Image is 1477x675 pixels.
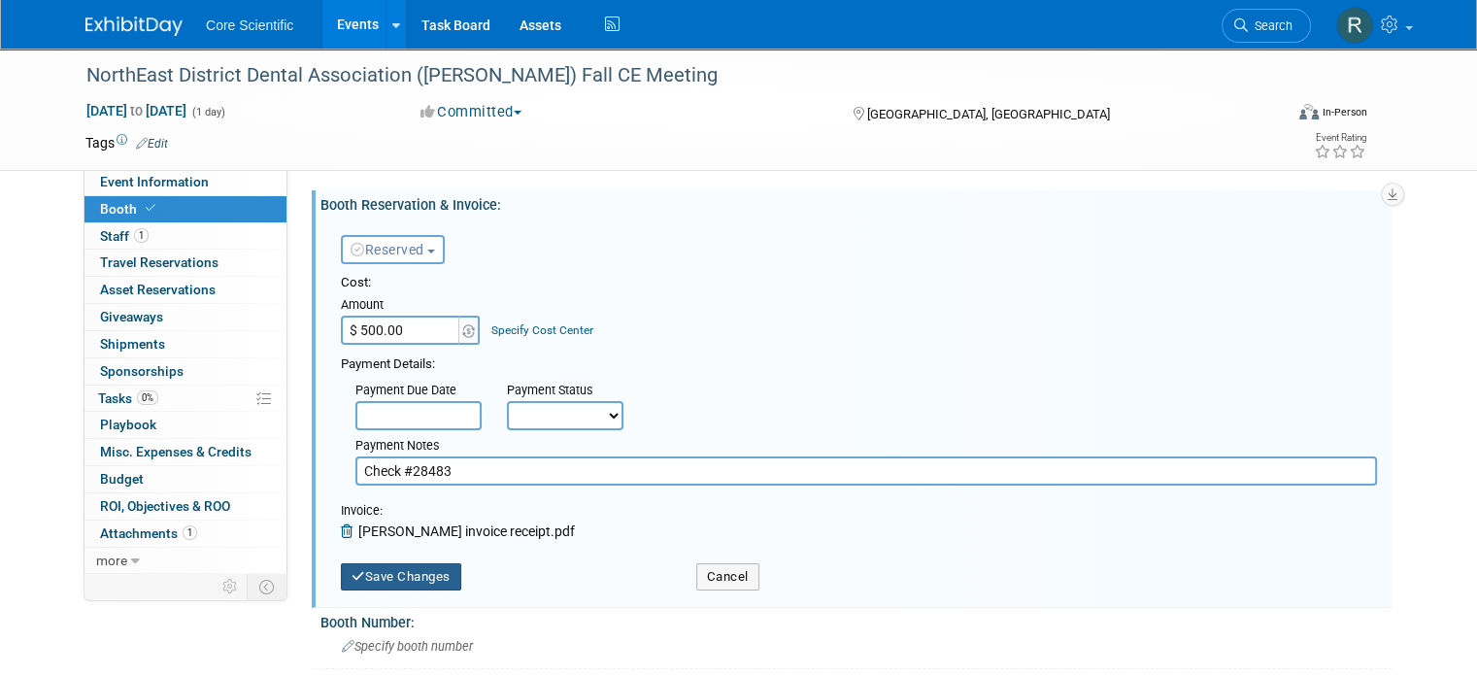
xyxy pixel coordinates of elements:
a: Remove Attachment [341,523,358,539]
span: [DATE] [DATE] [85,102,187,119]
span: Search [1248,18,1292,33]
a: Asset Reservations [84,277,286,303]
span: Specify booth number [342,639,473,654]
button: Save Changes [341,563,461,591]
a: Misc. Expenses & Credits [84,439,286,465]
a: Tasks0% [84,386,286,412]
a: Event Information [84,169,286,195]
a: more [84,548,286,574]
span: to [127,103,146,118]
span: Tasks [98,390,158,406]
div: In-Person [1322,105,1367,119]
span: Reserved [351,242,424,257]
div: Booth Number: [320,608,1392,632]
span: [PERSON_NAME] invoice receipt.pdf [358,523,575,539]
div: Event Rating [1314,133,1366,143]
button: Reserved [341,235,445,264]
a: Giveaways [84,304,286,330]
a: ROI, Objectives & ROO [84,493,286,520]
span: Event Information [100,174,209,189]
a: Travel Reservations [84,250,286,276]
div: Payment Status [507,382,637,401]
span: (1 day) [190,106,225,118]
div: Invoice: [341,502,575,522]
div: Event Format [1178,101,1367,130]
span: Playbook [100,417,156,432]
span: Sponsorships [100,363,184,379]
span: Asset Reservations [100,282,216,297]
span: 1 [183,525,197,540]
a: Sponsorships [84,358,286,385]
span: 1 [134,228,149,243]
span: Booth [100,201,159,217]
span: Budget [100,471,144,487]
td: Personalize Event Tab Strip [214,574,248,599]
span: Attachments [100,525,197,541]
span: Giveaways [100,309,163,324]
td: Toggle Event Tabs [248,574,287,599]
button: Committed [414,102,529,122]
a: Edit [136,137,168,151]
a: Staff1 [84,223,286,250]
span: [GEOGRAPHIC_DATA], [GEOGRAPHIC_DATA] [867,107,1110,121]
a: Shipments [84,331,286,357]
div: Cost: [341,274,1377,292]
div: Booth Reservation & Invoice: [320,190,1392,215]
span: more [96,553,127,568]
span: Travel Reservations [100,254,218,270]
span: 0% [137,390,158,405]
img: Rachel Wolff [1336,7,1373,44]
div: Payment Due Date [355,382,478,401]
span: ROI, Objectives & ROO [100,498,230,514]
a: Search [1222,9,1311,43]
td: Tags [85,133,168,152]
a: Budget [84,466,286,492]
i: Booth reservation complete [146,203,155,214]
div: NorthEast District Dental Association ([PERSON_NAME]) Fall CE Meeting [80,58,1259,93]
div: Payment Notes [355,437,1377,456]
div: Payment Details: [341,351,1377,374]
img: ExhibitDay [85,17,183,36]
span: Core Scientific [206,17,293,33]
button: Cancel [696,563,759,591]
a: Attachments1 [84,521,286,547]
span: Shipments [100,336,165,352]
span: Staff [100,228,149,244]
span: Misc. Expenses & Credits [100,444,252,459]
a: Specify Cost Center [491,323,593,337]
a: Playbook [84,412,286,438]
div: Amount [341,296,482,316]
img: Format-Inperson.png [1299,104,1319,119]
a: Booth [84,196,286,222]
